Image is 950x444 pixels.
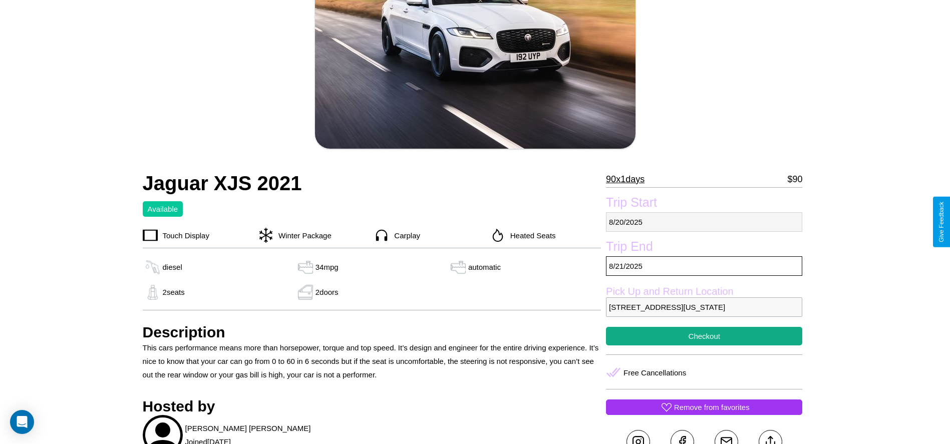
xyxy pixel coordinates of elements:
[606,297,802,317] p: [STREET_ADDRESS][US_STATE]
[606,195,802,212] label: Trip Start
[606,256,802,276] p: 8 / 21 / 2025
[143,260,163,275] img: gas
[273,229,332,242] p: Winter Package
[674,400,750,414] p: Remove from favorites
[606,399,802,415] button: Remove from favorites
[623,366,686,379] p: Free Cancellations
[143,324,601,341] h3: Description
[163,285,185,299] p: 2 seats
[505,229,556,242] p: Heated Seats
[143,398,601,415] h3: Hosted by
[448,260,468,275] img: gas
[606,212,802,232] p: 8 / 20 / 2025
[606,327,802,345] button: Checkout
[10,410,34,434] div: Open Intercom Messenger
[606,239,802,256] label: Trip End
[315,260,339,274] p: 34 mpg
[148,202,178,216] p: Available
[185,421,311,435] p: [PERSON_NAME] [PERSON_NAME]
[315,285,339,299] p: 2 doors
[143,285,163,300] img: gas
[389,229,420,242] p: Carplay
[158,229,209,242] p: Touch Display
[143,172,601,195] h2: Jaguar XJS 2021
[606,171,645,187] p: 90 x 1 days
[606,286,802,297] label: Pick Up and Return Location
[143,341,601,381] p: This cars performance means more than horsepower, torque and top speed. It’s design and engineer ...
[938,202,945,242] div: Give Feedback
[295,285,315,300] img: gas
[468,260,501,274] p: automatic
[163,260,182,274] p: diesel
[787,171,802,187] p: $ 90
[295,260,315,275] img: gas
